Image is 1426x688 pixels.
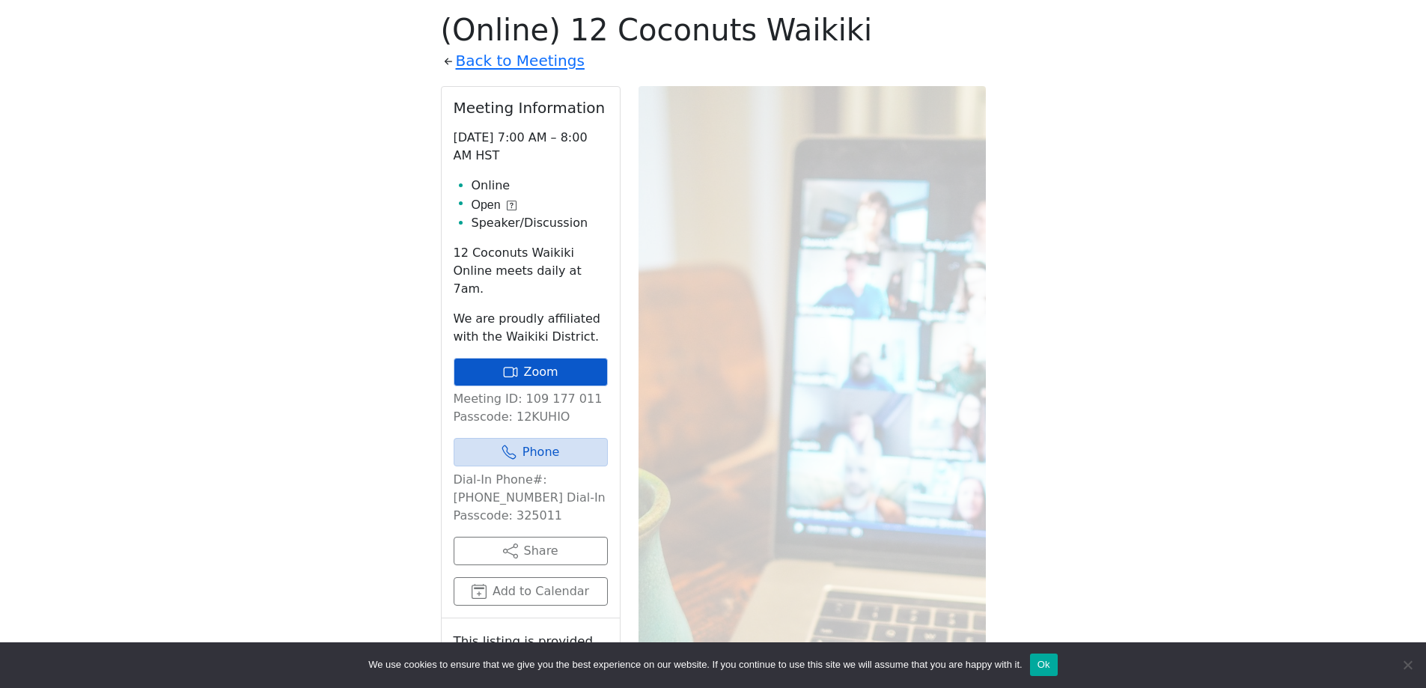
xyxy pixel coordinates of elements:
[1030,654,1058,676] button: Ok
[454,630,608,674] small: This listing is provided by:
[454,244,608,298] p: 12 Coconuts Waikiki Online meets daily at 7am.
[1400,657,1415,672] span: No
[368,657,1022,672] span: We use cookies to ensure that we give you the best experience on our website. If you continue to ...
[454,471,608,525] p: Dial-In Phone#: [PHONE_NUMBER] Dial-In Passcode: 325011
[454,390,608,426] p: Meeting ID: 109 177 011 Passcode: 12KUHIO
[454,537,608,565] button: Share
[454,310,608,346] p: We are proudly affiliated with the Waikiki District.
[454,577,608,606] button: Add to Calendar
[456,48,585,74] a: Back to Meetings
[454,438,608,466] a: Phone
[472,214,608,232] li: Speaker/Discussion
[472,196,501,214] span: Open
[454,99,608,117] h2: Meeting Information
[454,129,608,165] p: [DATE] 7:00 AM – 8:00 AM HST
[472,177,608,195] li: Online
[441,12,986,48] h1: (Online) 12 Coconuts Waikiki
[454,358,608,386] a: Zoom
[472,196,517,214] button: Open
